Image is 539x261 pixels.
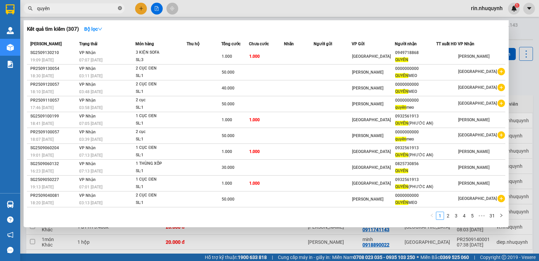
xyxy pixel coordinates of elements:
span: VP Nhận [79,98,96,103]
img: warehouse-icon [7,27,14,34]
div: 1 CỤC ĐEN [136,144,186,152]
div: MEO [395,199,436,206]
img: solution-icon [7,61,14,68]
span: 50.000 [222,70,234,75]
span: Tổng cước [221,42,241,46]
div: meo [395,136,436,143]
img: logo-vxr [6,4,14,15]
span: 18:07 [DATE] [30,137,54,142]
div: PR2509130054 [30,65,77,72]
li: Next Page [497,212,505,220]
span: question-circle [7,216,13,223]
strong: Bộ lọc [84,26,102,32]
span: 19:09 [DATE] [30,58,54,62]
div: 0000000000 [395,97,436,104]
div: (PHƯỚC AN) [395,183,436,190]
span: 18:30 [DATE] [30,74,54,78]
div: SL: 1 [136,120,186,127]
span: close-circle [118,5,122,12]
a: 2 [444,212,452,219]
li: 5 [468,212,476,220]
span: 03:39 [DATE] [79,137,102,142]
li: 31 [487,212,497,220]
span: 18:41 [DATE] [30,121,54,126]
span: [PERSON_NAME] [30,42,62,46]
div: 1 THÙNG XỐP [136,160,186,167]
span: [PERSON_NAME] [352,86,383,90]
span: 03:11 [DATE] [79,74,102,78]
span: TT xuất HĐ [436,42,457,46]
span: quyên [395,137,406,141]
span: [GEOGRAPHIC_DATA] [352,118,391,122]
button: left [428,212,436,220]
span: 07:01 [DATE] [79,185,102,189]
div: 2 CỤC ĐEN [136,65,186,72]
div: 2 cục [136,97,186,104]
span: VP Nhận [79,114,96,119]
div: PR2509100057 [30,129,77,136]
span: 16:23 [DATE] [30,169,54,174]
span: 07:13 [DATE] [79,169,102,174]
span: 1.000 [249,149,260,154]
span: [PERSON_NAME] [352,70,383,75]
span: [PERSON_NAME] [458,149,489,154]
div: SL: 1 [136,152,186,159]
div: PR2509040081 [30,192,77,199]
div: 0932561913 [395,113,436,120]
div: SG2509100199 [30,113,77,120]
span: VP Nhận [458,42,474,46]
div: 2 CỤC ĐEN [136,192,186,199]
div: SG2509060132 [30,160,77,167]
div: SG2509050227 [30,176,77,183]
div: 0825730856 [395,160,436,167]
span: [PERSON_NAME] [458,118,489,122]
span: 18:20 [DATE] [30,201,54,205]
img: warehouse-icon [7,44,14,51]
div: 0000000000 [395,81,436,88]
span: 40.000 [222,86,234,90]
span: 19:01 [DATE] [30,153,54,158]
span: Chưa cước [249,42,269,46]
span: QUYÊN [395,168,408,173]
span: 1.000 [222,54,232,59]
div: SL: 1 [136,88,186,96]
div: (PHƯỚC AN) [395,152,436,159]
span: [GEOGRAPHIC_DATA] [458,133,497,137]
span: right [499,213,503,217]
span: Trạng thái [79,42,97,46]
span: 03:48 [DATE] [79,89,102,94]
span: 1.000 [249,54,260,59]
div: 2 cục [136,128,186,136]
a: 4 [461,212,468,219]
span: 1.000 [222,118,232,122]
button: Bộ lọcdown [79,24,108,34]
span: VP Nhận [79,193,96,198]
span: VP Nhận [79,66,96,71]
div: SG2509060204 [30,145,77,152]
div: PR2509110057 [30,97,77,104]
span: 1.000 [222,181,232,186]
div: SL: 1 [136,72,186,80]
span: 19:13 [DATE] [30,185,54,189]
div: 0000000000 [395,129,436,136]
span: [GEOGRAPHIC_DATA] [352,149,391,154]
div: 3 KIỆN SOFA [136,49,186,56]
a: 31 [487,212,497,219]
span: 03:13 [DATE] [79,201,102,205]
div: SL: 1 [136,167,186,175]
span: Nhãn [284,42,294,46]
span: 30.000 [222,165,234,170]
span: [PERSON_NAME] [458,181,489,186]
span: search [28,6,33,11]
span: Thu hộ [187,42,199,46]
span: 18:10 [DATE] [30,89,54,94]
span: close-circle [118,6,122,10]
span: [PERSON_NAME] [458,165,489,170]
h3: Kết quả tìm kiếm ( 307 ) [27,26,79,33]
span: notification [7,232,13,238]
div: SG2509130210 [30,49,77,56]
span: [GEOGRAPHIC_DATA] [352,181,391,186]
li: Previous Page [428,212,436,220]
span: VP Gửi [352,42,364,46]
li: 4 [460,212,468,220]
